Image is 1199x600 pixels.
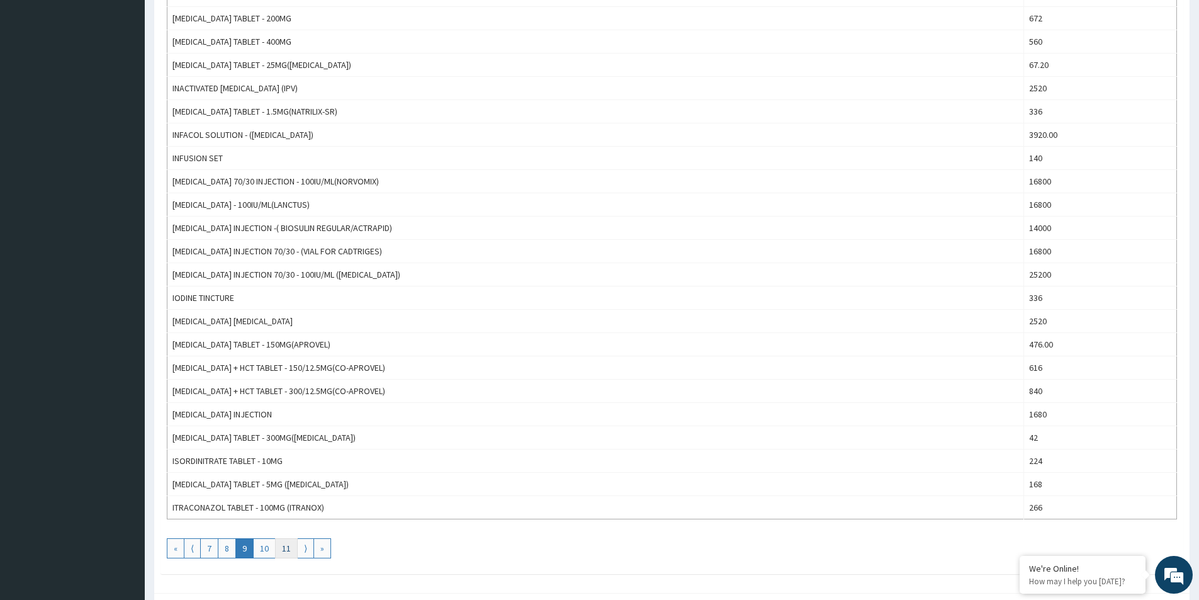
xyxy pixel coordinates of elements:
td: INFUSION SET [167,147,1024,170]
td: [MEDICAL_DATA] TABLET - 5MG ([MEDICAL_DATA]) [167,473,1024,496]
td: 16800 [1023,193,1176,217]
td: 840 [1023,380,1176,403]
td: [MEDICAL_DATA] TABLET - 400MG [167,30,1024,54]
td: 3920.00 [1023,123,1176,147]
td: 2520 [1023,77,1176,100]
img: d_794563401_company_1708531726252_794563401 [23,63,51,94]
td: 336 [1023,100,1176,123]
td: [MEDICAL_DATA] TABLET - 150MG(APROVEL) [167,333,1024,356]
td: [MEDICAL_DATA] TABLET - 1.5MG(NATRILIX-SR) [167,100,1024,123]
td: 336 [1023,286,1176,310]
td: 266 [1023,496,1176,519]
a: Go to page number 11 [275,538,298,558]
td: [MEDICAL_DATA] + HCT TABLET - 300/12.5MG(CO-APROVEL) [167,380,1024,403]
td: 67.20 [1023,54,1176,77]
a: Go to page number 8 [218,538,236,558]
td: [MEDICAL_DATA] INJECTION -( BIOSULIN REGULAR/ACTRAPID) [167,217,1024,240]
td: 42 [1023,426,1176,450]
a: Go to page number 10 [253,538,276,558]
td: 1680 [1023,403,1176,426]
td: [MEDICAL_DATA] + HCT TABLET - 150/12.5MG(CO-APROVEL) [167,356,1024,380]
td: ISORDINITRATE TABLET - 10MG [167,450,1024,473]
td: 224 [1023,450,1176,473]
a: Go to page number 9 [235,538,254,558]
td: [MEDICAL_DATA] INJECTION [167,403,1024,426]
td: 672 [1023,7,1176,30]
td: IODINE TINCTURE [167,286,1024,310]
td: [MEDICAL_DATA] TABLET - 25MG([MEDICAL_DATA]) [167,54,1024,77]
td: 616 [1023,356,1176,380]
td: ITRACONAZOL TABLET - 100MG (ITRANOX) [167,496,1024,519]
td: INACTIVATED [MEDICAL_DATA] (IPV) [167,77,1024,100]
td: [MEDICAL_DATA] [MEDICAL_DATA] [167,310,1024,333]
td: 25200 [1023,263,1176,286]
textarea: Type your message and hit 'Enter' [6,344,240,388]
td: 168 [1023,473,1176,496]
a: Go to next page [297,538,314,558]
div: We're Online! [1029,563,1136,574]
a: Go to previous page [184,538,201,558]
td: [MEDICAL_DATA] TABLET - 300MG([MEDICAL_DATA]) [167,426,1024,450]
div: Minimize live chat window [206,6,237,37]
td: [MEDICAL_DATA] 70/30 INJECTION - 100IU/ML(NORVOMIX) [167,170,1024,193]
td: INFACOL SOLUTION - ([MEDICAL_DATA]) [167,123,1024,147]
p: How may I help you today? [1029,576,1136,587]
a: Go to first page [167,538,184,558]
td: 14000 [1023,217,1176,240]
td: [MEDICAL_DATA] INJECTION 70/30 - 100IU/ML ([MEDICAL_DATA]) [167,263,1024,286]
td: 560 [1023,30,1176,54]
td: 16800 [1023,170,1176,193]
td: 476.00 [1023,333,1176,356]
td: [MEDICAL_DATA] - 100IU/ML(LANCTUS) [167,193,1024,217]
td: 140 [1023,147,1176,170]
span: We're online! [73,159,174,286]
td: [MEDICAL_DATA] TABLET - 200MG [167,7,1024,30]
td: 16800 [1023,240,1176,263]
a: Go to page number 7 [200,538,218,558]
a: Go to last page [313,538,331,558]
td: 2520 [1023,310,1176,333]
div: Chat with us now [65,71,211,87]
td: [MEDICAL_DATA] INJECTION 70/30 - (VIAL FOR CADTRIGES) [167,240,1024,263]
